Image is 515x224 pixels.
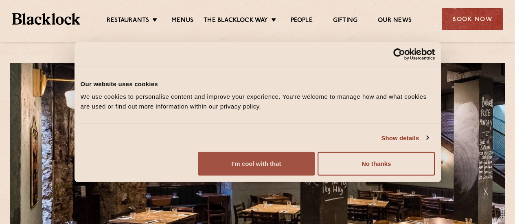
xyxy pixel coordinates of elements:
[171,17,193,26] a: Menus
[442,8,503,30] div: Book Now
[198,152,315,176] button: I'm cool with that
[12,13,80,24] img: BL_Textured_Logo-footer-cropped.svg
[333,17,357,26] a: Gifting
[381,133,428,143] a: Show details
[81,92,435,111] div: We use cookies to personalise content and improve your experience. You're welcome to manage how a...
[364,48,435,60] a: Usercentrics Cookiebot - opens in a new window
[378,17,412,26] a: Our News
[318,152,434,176] button: No thanks
[290,17,312,26] a: People
[81,79,435,89] div: Our website uses cookies
[204,17,268,26] a: The Blacklock Way
[107,17,149,26] a: Restaurants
